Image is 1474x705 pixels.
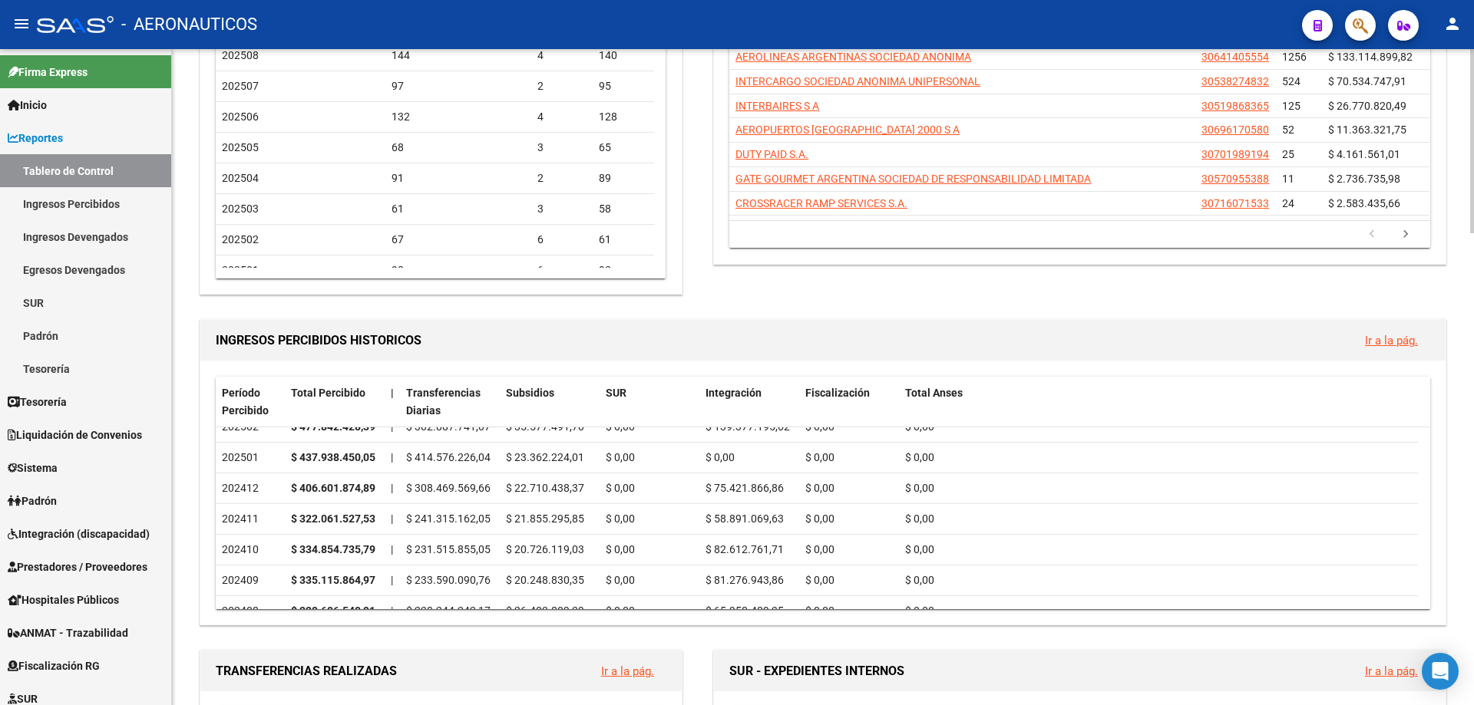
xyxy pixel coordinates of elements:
span: TRANSFERENCIAS REALIZADAS [216,664,397,678]
span: 125 [1282,100,1300,112]
span: $ 231.515.855,05 [406,543,491,555]
span: $ 20.726.119,03 [506,543,584,555]
span: $ 0,00 [905,420,934,433]
div: 4 [537,108,587,126]
span: $ 0,00 [805,451,834,463]
span: CROSSRACER RAMP SERVICES S.A. [735,197,907,209]
span: Total Percibido [291,387,365,399]
span: Integración [706,387,762,399]
span: $ 0,00 [606,512,635,525]
span: $ 20.248.830,35 [506,574,584,586]
span: $ 75.421.866,86 [706,482,784,494]
span: | [391,451,393,463]
datatable-header-cell: Fiscalización [799,377,899,427]
span: 30641405554 [1201,51,1269,63]
span: $ 238.244.242,17 [406,605,491,617]
datatable-header-cell: SUR [600,377,699,427]
span: $ 0,00 [606,451,635,463]
span: Sistema [8,460,58,476]
span: Inicio [8,97,47,114]
span: $ 0,00 [805,574,834,586]
span: $ 26.403.809,39 [506,605,584,617]
div: 68 [392,139,526,156]
a: Ir a la pág. [1365,334,1418,348]
span: $ 139.377.195,62 [706,420,790,433]
span: $ 58.891.069,63 [706,512,784,525]
span: $ 414.576.226,04 [406,451,491,463]
span: $ 2.736.735,98 [1328,173,1400,185]
span: | [391,574,393,586]
span: $ 0,00 [905,482,934,494]
span: $ 241.315.162,05 [406,512,491,525]
span: $ 0,00 [706,451,735,463]
div: 202411 [222,510,279,528]
div: 95 [599,77,648,95]
span: $ 0,00 [805,482,834,494]
mat-icon: person [1443,15,1462,33]
span: | [391,482,393,494]
span: Período Percibido [222,387,269,417]
div: 98 [392,262,526,279]
datatable-header-cell: Período Percibido [216,377,285,427]
span: $ 0,00 [905,605,934,617]
div: 92 [599,262,648,279]
span: Fiscalización [805,387,870,399]
span: INTERCARGO SOCIEDAD ANONIMA UNIPERSONAL [735,75,980,87]
span: Tesorería [8,394,67,410]
span: $ 65.958.489,35 [706,605,784,617]
span: $ 0,00 [805,605,834,617]
span: 30519868365 [1201,100,1269,112]
span: $ 0,00 [606,420,635,433]
span: 202501 [222,264,259,276]
span: $ 21.855.295,85 [506,512,584,525]
a: Ir a la pág. [601,664,654,678]
span: $ 133.114.899,82 [1328,51,1413,63]
div: 3 [537,200,587,218]
datatable-header-cell: Total Percibido [285,377,385,427]
span: 202503 [222,203,259,215]
span: $ 0,00 [606,482,635,494]
span: $ 81.276.943,86 [706,574,784,586]
span: 1256 [1282,51,1307,63]
datatable-header-cell: Total Anses [899,377,1418,427]
strong: $ 437.938.450,05 [291,451,375,463]
span: 25 [1282,148,1294,160]
datatable-header-cell: | [385,377,400,427]
div: 2 [537,170,587,187]
span: $ 0,00 [905,543,934,555]
span: | [391,512,393,525]
span: $ 0,00 [905,451,934,463]
span: $ 22.710.438,37 [506,482,584,494]
span: 202504 [222,172,259,184]
span: Transferencias Diarias [406,387,481,417]
div: 132 [392,108,526,126]
div: 128 [599,108,648,126]
span: $ 308.469.569,66 [406,482,491,494]
span: Prestadores / Proveedores [8,558,147,575]
div: 202412 [222,479,279,497]
div: 4 [537,47,587,64]
span: Integración (discapacidad) [8,525,150,542]
div: 6 [537,262,587,279]
span: INTERBAIRES S A [735,100,819,112]
div: 202410 [222,541,279,558]
span: $ 0,00 [606,605,635,617]
span: $ 0,00 [805,543,834,555]
span: AEROLINEAS ARGENTINAS SOCIEDAD ANONIMA [735,51,971,63]
div: 140 [599,47,648,64]
span: $ 11.363.321,75 [1328,124,1406,136]
datatable-header-cell: Subsidios [500,377,600,427]
span: | [391,387,394,399]
span: SUR [606,387,626,399]
span: 202506 [222,110,259,123]
button: Ir a la pág. [589,657,666,685]
span: | [391,420,393,433]
strong: $ 322.061.527,53 [291,512,375,525]
div: 202408 [222,602,279,620]
span: 30701989194 [1201,148,1269,160]
strong: $ 477.842.428,39 [291,420,375,433]
span: 202502 [222,233,259,245]
span: $ 35.577.491,70 [506,420,584,433]
div: 2 [537,77,587,95]
span: 30696170580 [1201,124,1269,136]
